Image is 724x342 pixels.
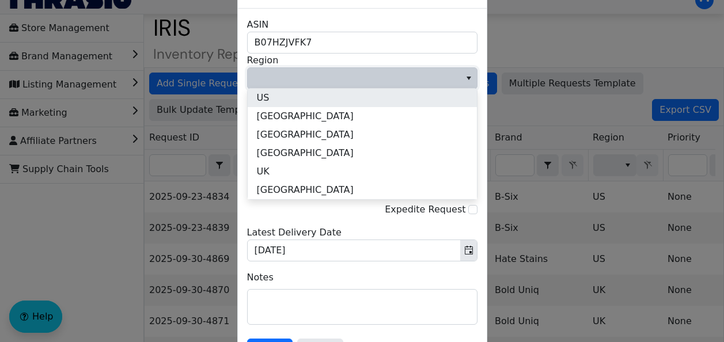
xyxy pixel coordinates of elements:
span: Region [247,67,477,89]
span: [GEOGRAPHIC_DATA] [257,128,354,142]
span: UK [257,165,270,178]
div: Please set the arrival date. [247,226,477,261]
button: Toggle calendar [460,240,477,261]
span: [GEOGRAPHIC_DATA] [257,109,354,123]
span: [GEOGRAPHIC_DATA] [257,183,354,197]
label: Expedite Request [385,204,465,215]
span: [GEOGRAPHIC_DATA] [257,146,354,160]
label: Latest Delivery Date [247,226,342,240]
label: Notes [247,271,477,284]
span: US [257,91,270,105]
label: ASIN [247,18,269,32]
button: select [460,68,477,89]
